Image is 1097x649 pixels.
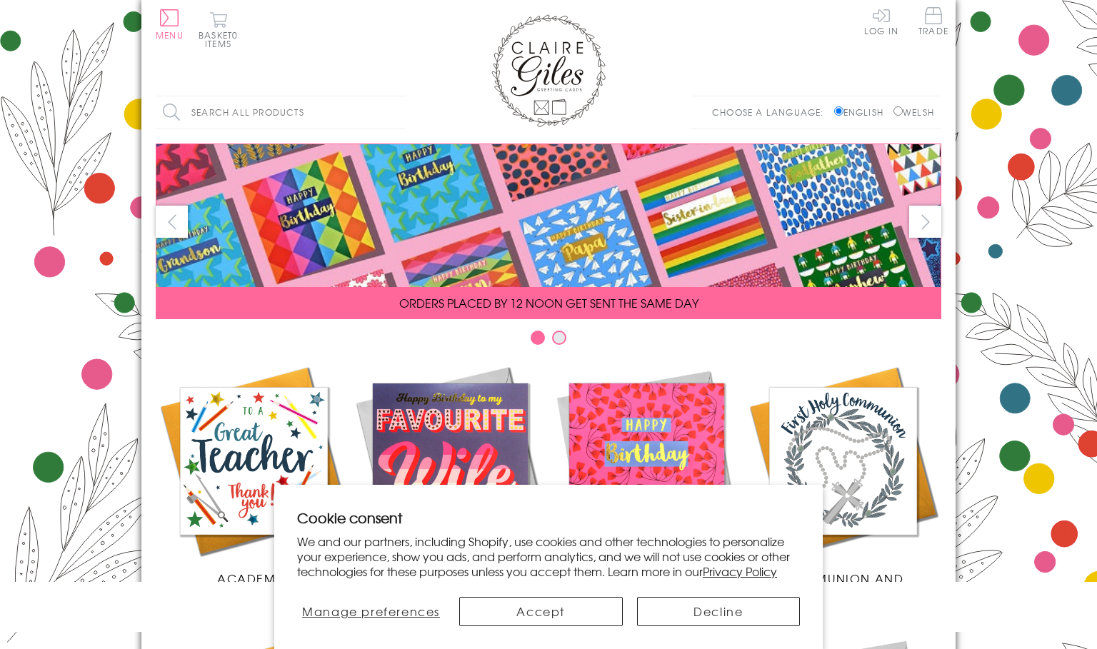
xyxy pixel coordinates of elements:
[217,570,291,587] span: Academic
[918,7,948,38] a: Trade
[391,96,406,129] input: Search
[531,331,545,345] button: Carousel Page 1 (Current Slide)
[459,597,622,626] button: Accept
[156,330,941,352] div: Carousel Pagination
[199,11,238,48] button: Basket0 items
[205,29,238,50] span: 0 items
[552,331,566,345] button: Carousel Page 2
[637,597,800,626] button: Decline
[491,14,606,127] img: Claire Giles Greetings Cards
[864,7,898,35] a: Log In
[548,363,745,587] a: Birthdays
[918,7,948,35] span: Trade
[783,570,904,604] span: Communion and Confirmation
[156,206,188,238] button: prev
[834,106,891,119] label: English
[909,206,941,238] button: next
[352,363,548,587] a: New Releases
[297,508,800,528] h2: Cookie consent
[302,603,440,620] span: Manage preferences
[297,534,800,578] p: We and our partners, including Shopify, use cookies and other technologies to personalize your ex...
[745,363,941,604] a: Communion and Confirmation
[399,294,698,311] span: ORDERS PLACED BY 12 NOON GET SENT THE SAME DAY
[156,9,184,39] button: Menu
[712,106,831,119] p: Choose a language:
[834,106,843,116] input: English
[893,106,934,119] label: Welsh
[893,106,903,116] input: Welsh
[156,96,406,129] input: Search all products
[297,597,445,626] button: Manage preferences
[156,363,352,587] a: Academic
[156,29,184,41] span: Menu
[703,563,777,580] a: Privacy Policy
